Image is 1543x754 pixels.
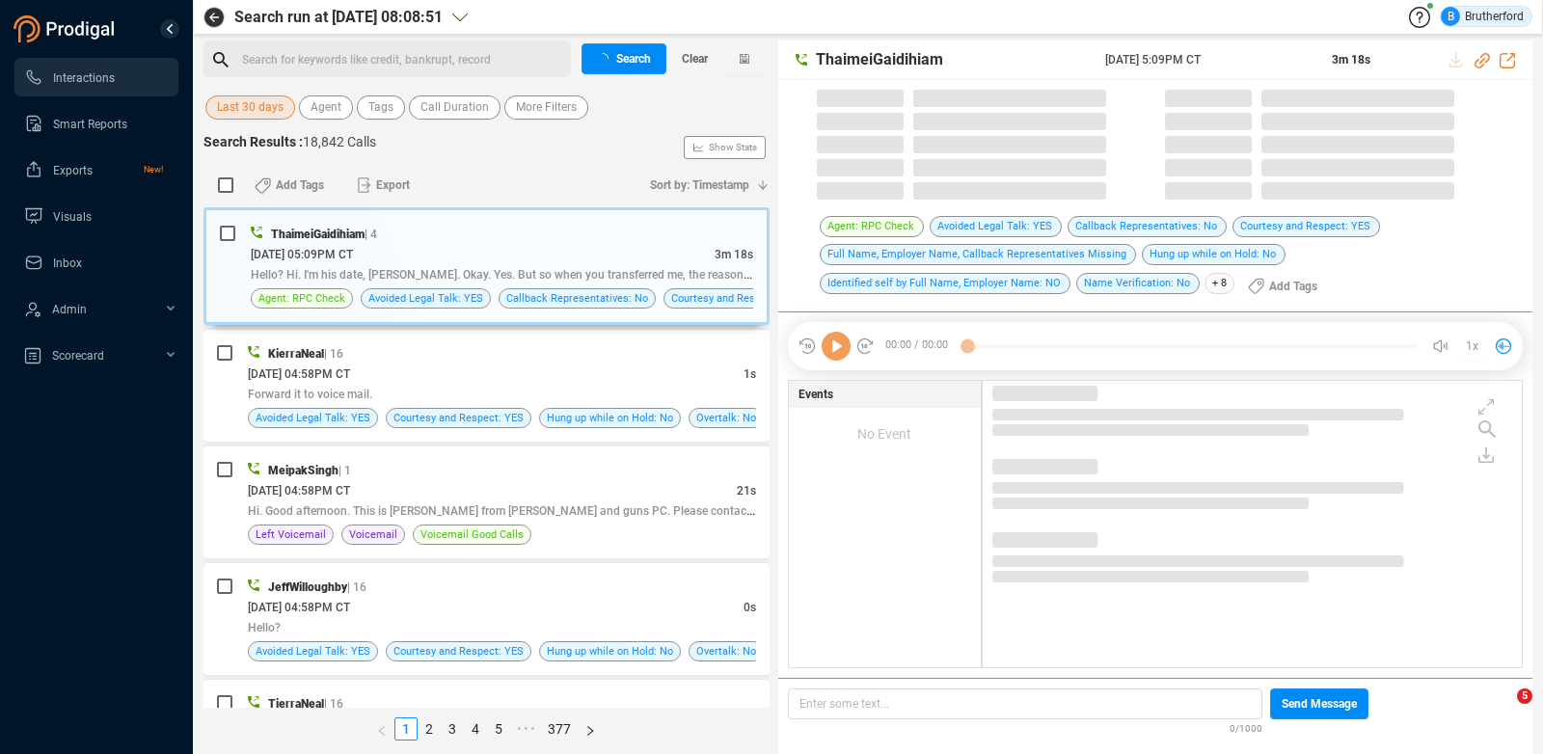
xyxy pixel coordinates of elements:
[820,216,924,237] span: Agent: RPC Check
[510,717,541,741] li: Next 5 Pages
[1448,7,1454,26] span: B
[248,601,350,614] span: [DATE] 04:58PM CT
[1441,7,1524,26] div: Brutherford
[420,95,489,120] span: Call Duration
[442,718,463,740] a: 3
[547,409,673,427] span: Hung up while on Hold: No
[53,210,92,224] span: Visuals
[14,15,120,42] img: prodigal-logo
[709,32,757,263] span: Show Stats
[311,95,341,120] span: Agent
[1142,244,1286,265] span: Hung up while on Hold: No
[303,134,376,149] span: 18,842 Calls
[256,525,326,544] span: Left Voicemail
[820,244,1136,265] span: Full Name, Employer Name, Callback Representatives Missing
[234,6,443,29] span: Search run at [DATE] 08:08:51
[506,289,648,308] span: Callback Representatives: No
[1232,216,1380,237] span: Courtesy and Respect: YES
[464,717,487,741] li: 4
[682,43,708,74] span: Clear
[1459,333,1486,360] button: 1x
[393,642,524,660] span: Courtesy and Respect: YES
[1269,271,1317,302] span: Add Tags
[248,621,281,634] span: Hello?
[268,580,347,594] span: JeffWilloughby
[441,717,464,741] li: 3
[516,95,577,120] span: More Filters
[14,150,178,189] li: Exports
[1517,688,1532,704] span: 5
[271,228,365,241] span: ThaimeiGaidihiam
[268,464,338,477] span: MeipakSingh
[666,43,724,74] button: Clear
[1205,273,1234,294] span: + 8
[248,367,350,381] span: [DATE] 04:58PM CT
[338,464,351,477] span: | 1
[541,717,578,741] li: 377
[650,170,749,201] span: Sort by: Timestamp
[53,164,93,177] span: Exports
[347,580,366,594] span: | 16
[203,207,770,325] div: ThaimeiGaidihiam| 4[DATE] 05:09PM CT3m 18sHello? Hi. I'm his date, [PERSON_NAME]. Okay. Yes. But ...
[616,43,651,74] span: Search
[595,51,610,67] span: loading
[276,170,324,201] span: Add Tags
[465,718,486,740] a: 4
[393,409,524,427] span: Courtesy and Respect: YES
[268,347,324,361] span: KierraNeal
[203,330,770,442] div: KierraNeal| 16[DATE] 04:58PM CT1sForward it to voice mail.Avoided Legal Talk: YESCourtesy and Res...
[369,717,394,741] button: left
[582,43,666,74] button: Search
[488,718,509,740] a: 5
[368,289,483,308] span: Avoided Legal Talk: YES
[696,409,756,427] span: Overtalk: No
[256,642,370,660] span: Avoided Legal Talk: YES
[744,601,756,614] span: 0s
[684,136,766,159] button: Show Stats
[418,717,441,741] li: 2
[369,717,394,741] li: Previous Page
[1332,53,1370,67] span: 3m 18s
[504,95,588,120] button: More Filters
[638,170,770,201] button: Sort by: Timestamp
[715,248,753,261] span: 3m 18s
[1068,216,1227,237] span: Callback Representatives: No
[345,170,421,201] button: Export
[14,104,178,143] li: Smart Reports
[376,725,388,737] span: left
[696,642,756,660] span: Overtalk: No
[419,718,440,740] a: 2
[1105,51,1309,68] span: [DATE] 5:09PM CT
[820,273,1070,294] span: Identified self by Full Name, Employer Name: NO
[14,58,178,96] li: Interactions
[203,134,303,149] span: Search Results :
[1282,688,1357,719] span: Send Message
[1477,688,1524,735] iframe: Intercom live chat
[251,266,768,282] span: Hello? Hi. I'm his date, [PERSON_NAME]. Okay. Yes. But so when you transferred me, the reason why
[256,409,370,427] span: Avoided Legal Talk: YES
[258,289,345,308] span: Agent: RPC Check
[203,563,770,675] div: JeffWilloughby| 16[DATE] 04:58PM CT0sHello?Avoided Legal Talk: YESCourtesy and Respect: YESHung u...
[789,408,981,460] div: No Event
[1236,271,1329,302] button: Add Tags
[930,216,1062,237] span: Avoided Legal Talk: YES
[52,303,87,316] span: Admin
[24,104,163,143] a: Smart Reports
[24,243,163,282] a: Inbox
[144,150,163,189] span: New!
[205,95,295,120] button: Last 30 days
[510,717,541,741] span: •••
[409,95,501,120] button: Call Duration
[53,71,115,85] span: Interactions
[24,150,163,189] a: ExportsNew!
[52,349,104,363] span: Scorecard
[578,717,603,741] button: right
[394,717,418,741] li: 1
[744,367,756,381] span: 1s
[248,502,867,518] span: Hi. Good afternoon. This is [PERSON_NAME] from [PERSON_NAME] and guns PC. Please contact me or an...
[203,446,770,558] div: MeipakSingh| 1[DATE] 04:58PM CT21sHi. Good afternoon. This is [PERSON_NAME] from [PERSON_NAME] an...
[53,256,82,270] span: Inbox
[217,95,284,120] span: Last 30 days
[737,484,756,498] span: 21s
[487,717,510,741] li: 5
